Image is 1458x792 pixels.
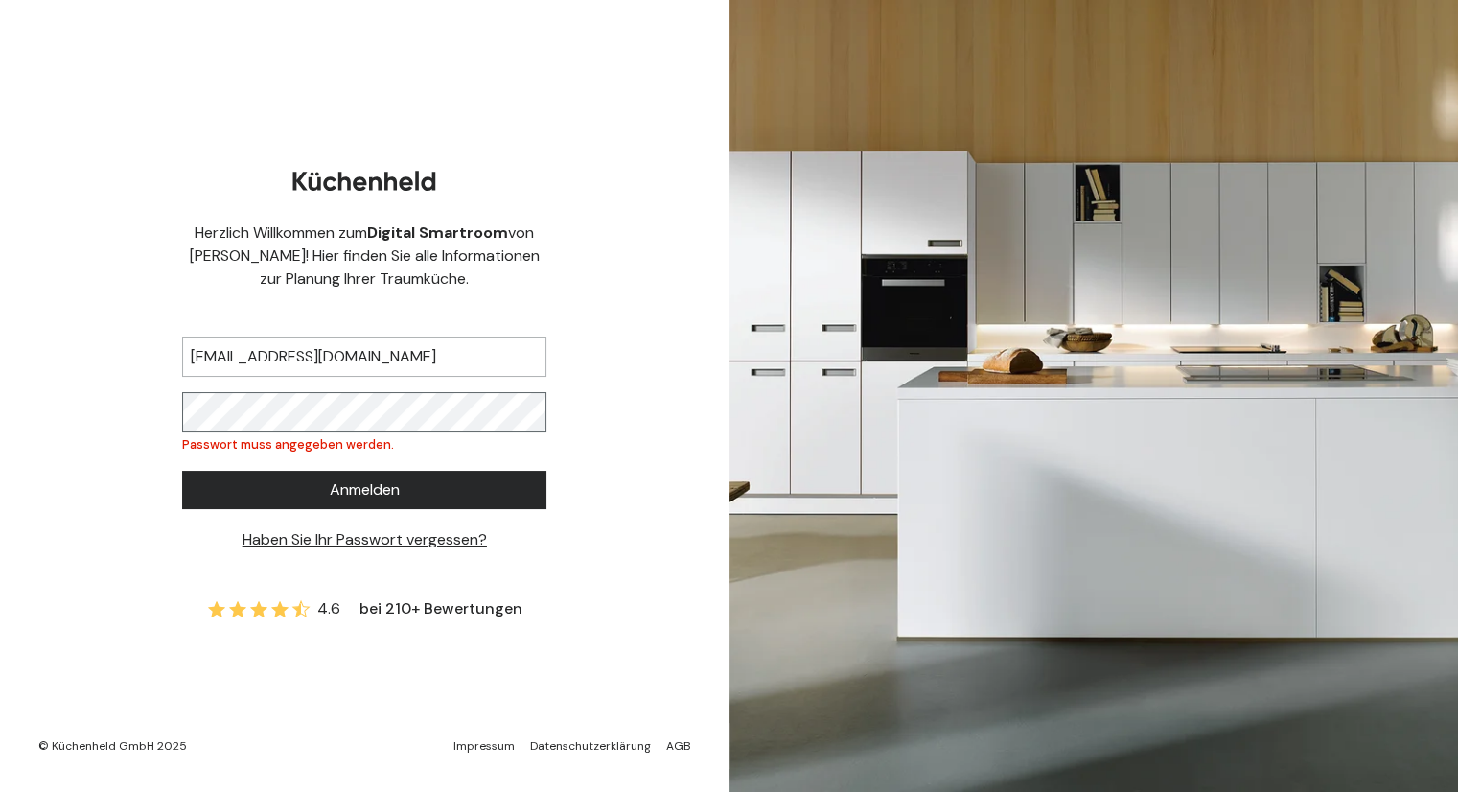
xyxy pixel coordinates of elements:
span: Anmelden [330,478,400,501]
div: © Küchenheld GmbH 2025 [38,738,187,754]
a: Impressum [453,738,515,754]
span: bei 210+ Bewertungen [359,597,522,620]
a: Haben Sie Ihr Passwort vergessen? [243,529,487,549]
a: Datenschutzerklärung [530,738,651,754]
img: Kuechenheld logo [292,171,436,191]
button: Anmelden [182,471,546,509]
a: AGB [666,738,691,754]
input: E-Mail-Adresse [182,337,546,377]
small: Passwort muss angegeben werden. [182,436,394,453]
div: Herzlich Willkommen zum von [PERSON_NAME]! Hier finden Sie alle Informationen zur Planung Ihrer T... [182,221,546,291]
span: 4.6 [317,597,340,620]
b: Digital Smartroom [367,222,508,243]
